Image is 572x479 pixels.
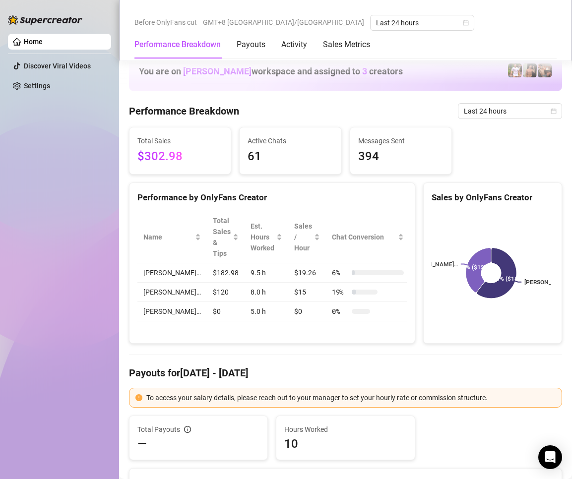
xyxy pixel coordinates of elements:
[326,211,410,263] th: Chat Conversion
[463,20,469,26] span: calendar
[8,15,82,25] img: logo-BBDzfeDw.svg
[248,147,333,166] span: 61
[245,302,288,321] td: 5.0 h
[358,135,444,146] span: Messages Sent
[207,211,245,263] th: Total Sales & Tips
[288,302,326,321] td: $0
[376,15,468,30] span: Last 24 hours
[207,283,245,302] td: $120
[551,108,557,114] span: calendar
[245,263,288,283] td: 9.5 h
[508,63,522,77] img: Hector
[134,15,197,30] span: Before OnlyFans cut
[184,426,191,433] span: info-circle
[203,15,364,30] span: GMT+8 [GEOGRAPHIC_DATA]/[GEOGRAPHIC_DATA]
[129,104,239,118] h4: Performance Breakdown
[288,283,326,302] td: $15
[523,63,537,77] img: Zach
[288,211,326,263] th: Sales / Hour
[213,215,231,259] span: Total Sales & Tips
[432,191,554,204] div: Sales by OnlyFans Creator
[288,263,326,283] td: $19.26
[538,63,552,77] img: Osvaldo
[251,221,274,253] div: Est. Hours Worked
[248,135,333,146] span: Active Chats
[137,191,407,204] div: Performance by OnlyFans Creator
[137,424,180,435] span: Total Payouts
[245,283,288,302] td: 8.0 h
[332,267,348,278] span: 6 %
[146,392,556,403] div: To access your salary details, please reach out to your manager to set your hourly rate or commis...
[135,394,142,401] span: exclamation-circle
[137,147,223,166] span: $302.98
[137,211,207,263] th: Name
[129,366,562,380] h4: Payouts for [DATE] - [DATE]
[332,287,348,298] span: 19 %
[332,306,348,317] span: 0 %
[464,104,556,119] span: Last 24 hours
[362,66,367,76] span: 3
[237,39,265,51] div: Payouts
[207,302,245,321] td: $0
[294,221,312,253] span: Sales / Hour
[207,263,245,283] td: $182.98
[24,38,43,46] a: Home
[143,232,193,242] span: Name
[284,436,406,452] span: 10
[134,39,221,51] div: Performance Breakdown
[284,424,406,435] span: Hours Worked
[408,261,458,268] text: [PERSON_NAME]…
[332,232,396,242] span: Chat Conversion
[137,135,223,146] span: Total Sales
[24,62,91,70] a: Discover Viral Videos
[538,445,562,469] div: Open Intercom Messenger
[137,436,147,452] span: —
[137,283,207,302] td: [PERSON_NAME]…
[323,39,370,51] div: Sales Metrics
[281,39,307,51] div: Activity
[137,263,207,283] td: [PERSON_NAME]…
[24,82,50,90] a: Settings
[358,147,444,166] span: 394
[183,66,252,76] span: [PERSON_NAME]
[139,66,403,77] h1: You are on workspace and assigned to creators
[137,302,207,321] td: [PERSON_NAME]…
